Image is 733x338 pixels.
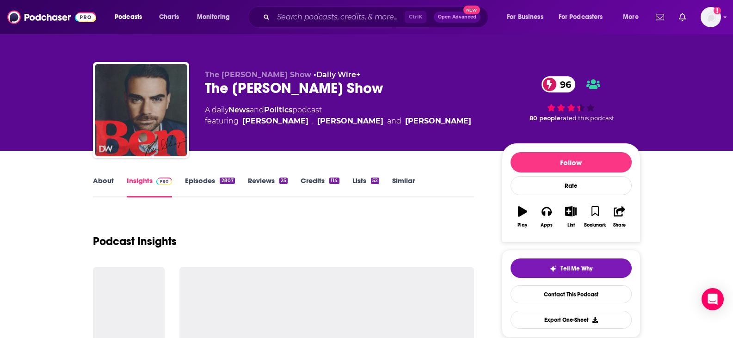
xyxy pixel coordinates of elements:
button: Bookmark [583,200,607,234]
div: Bookmark [584,222,606,228]
a: Charts [153,10,185,25]
h1: Podcast Insights [93,234,177,248]
svg: Add a profile image [714,7,721,14]
a: [PERSON_NAME] [405,116,471,127]
span: featuring [205,116,471,127]
div: 52 [371,178,379,184]
a: 96 [542,76,576,92]
button: Export One-Sheet [511,311,632,329]
button: Play [511,200,535,234]
a: Daily Wire+ [316,70,360,79]
span: Open Advanced [438,15,476,19]
div: List [567,222,575,228]
div: Apps [541,222,553,228]
a: About [93,176,114,197]
div: Play [517,222,527,228]
div: 96 80 peoplerated this podcast [502,70,641,128]
button: open menu [500,10,555,25]
button: Show profile menu [701,7,721,27]
span: 96 [551,76,576,92]
img: Podchaser Pro [156,178,172,185]
button: open menu [191,10,242,25]
button: List [559,200,583,234]
button: Share [607,200,631,234]
span: The [PERSON_NAME] Show [205,70,311,79]
a: Show notifications dropdown [652,9,668,25]
div: Rate [511,176,632,195]
button: tell me why sparkleTell Me Why [511,258,632,278]
span: • [314,70,360,79]
span: , [312,116,314,127]
span: For Business [507,11,543,24]
span: Podcasts [115,11,142,24]
a: [PERSON_NAME] [317,116,383,127]
button: Apps [535,200,559,234]
input: Search podcasts, credits, & more... [273,10,405,25]
div: A daily podcast [205,104,471,127]
span: New [463,6,480,14]
a: Episodes2807 [185,176,234,197]
span: Tell Me Why [561,265,592,272]
span: 80 people [530,115,561,122]
a: InsightsPodchaser Pro [127,176,172,197]
span: More [623,11,639,24]
div: Search podcasts, credits, & more... [257,6,497,28]
img: Podchaser - Follow, Share and Rate Podcasts [7,8,96,26]
img: tell me why sparkle [549,265,557,272]
div: 2807 [220,178,234,184]
img: The Ben Shapiro Show [95,64,187,156]
a: Reviews25 [248,176,288,197]
span: rated this podcast [561,115,614,122]
button: open menu [616,10,650,25]
button: open menu [108,10,154,25]
a: Contact This Podcast [511,285,632,303]
img: User Profile [701,7,721,27]
a: Credits114 [301,176,339,197]
div: 114 [329,178,339,184]
span: and [250,105,264,114]
a: Show notifications dropdown [675,9,690,25]
span: and [387,116,401,127]
button: Follow [511,152,632,172]
a: Politics [264,105,292,114]
a: Lists52 [352,176,379,197]
span: Charts [159,11,179,24]
button: Open AdvancedNew [434,12,480,23]
span: Monitoring [197,11,230,24]
div: 25 [279,178,288,184]
div: Open Intercom Messenger [702,288,724,310]
span: Logged in as nshort92 [701,7,721,27]
a: News [228,105,250,114]
div: Share [613,222,626,228]
span: Ctrl K [405,11,426,23]
button: open menu [553,10,616,25]
a: Similar [392,176,415,197]
a: [PERSON_NAME] [242,116,308,127]
span: For Podcasters [559,11,603,24]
